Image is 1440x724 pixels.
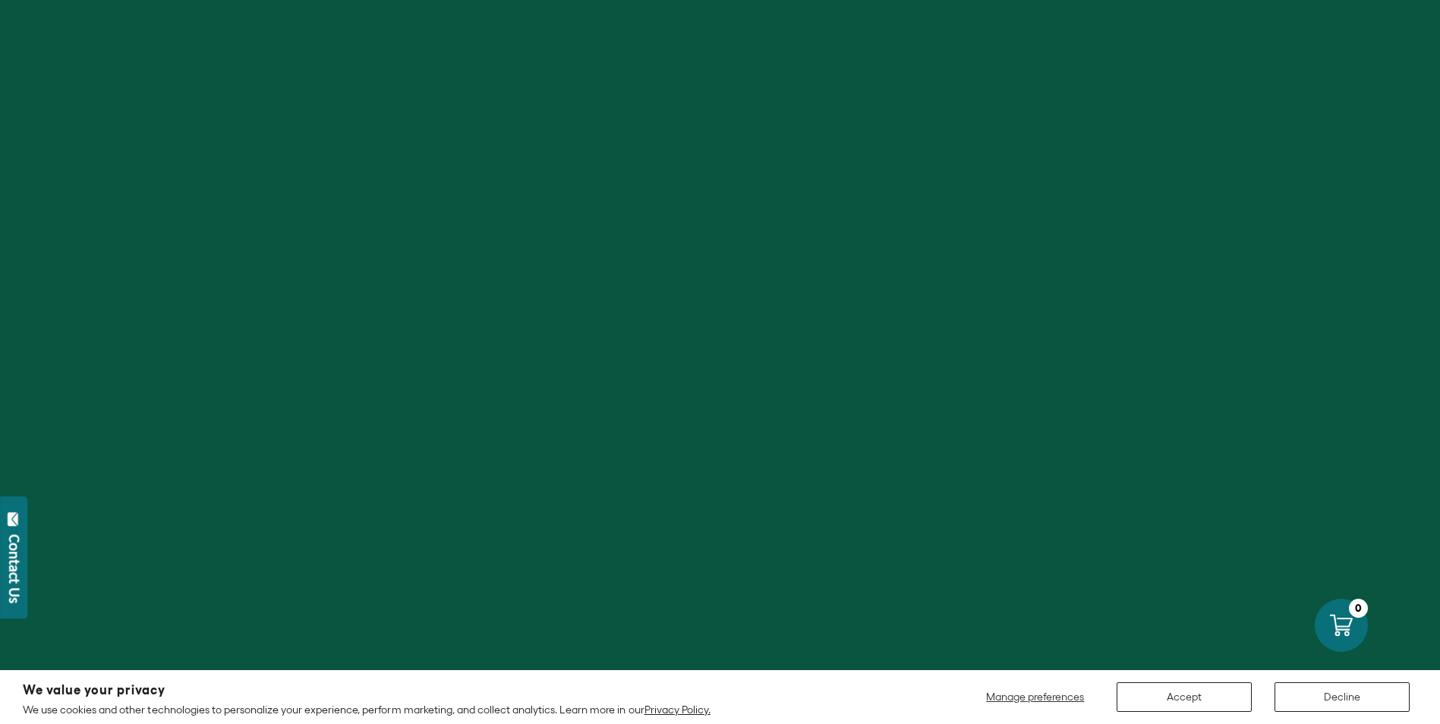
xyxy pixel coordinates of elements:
[7,534,22,603] div: Contact Us
[23,703,711,716] p: We use cookies and other technologies to personalize your experience, perform marketing, and coll...
[1275,682,1410,712] button: Decline
[1349,599,1368,618] div: 0
[23,684,711,697] h2: We value your privacy
[644,704,711,716] a: Privacy Policy.
[986,691,1084,703] span: Manage preferences
[977,682,1094,712] button: Manage preferences
[1117,682,1252,712] button: Accept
